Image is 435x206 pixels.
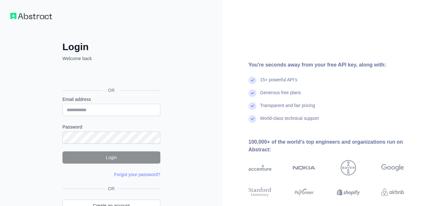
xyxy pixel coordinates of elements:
[103,87,120,94] span: OR
[62,96,160,103] label: Email address
[381,186,404,198] img: airbnb
[62,124,160,130] label: Password
[105,185,117,192] span: OR
[337,186,360,198] img: shopify
[260,89,301,102] div: Generous free plans
[62,151,160,164] button: Login
[260,102,315,115] div: Transparent and fair pricing
[249,102,256,110] img: check mark
[249,186,271,198] img: stanford university
[260,76,298,89] div: 15+ powerful API's
[62,55,160,62] p: Welcome back
[59,69,162,83] iframe: Botão "Fazer login com o Google"
[249,138,425,154] div: 100,000+ of the world's top engineers and organizations run on Abstract:
[341,160,356,175] img: bayer
[381,160,404,175] img: google
[114,172,160,177] a: Forgot your password?
[293,160,316,175] img: nokia
[62,41,160,53] h2: Login
[249,115,256,123] img: check mark
[249,89,256,97] img: check mark
[260,115,319,128] div: World-class technical support
[293,186,316,198] img: payoneer
[249,76,256,84] img: check mark
[10,13,52,19] img: Workflow
[249,61,425,69] div: You're seconds away from your free API key, along with:
[249,160,271,175] img: accenture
